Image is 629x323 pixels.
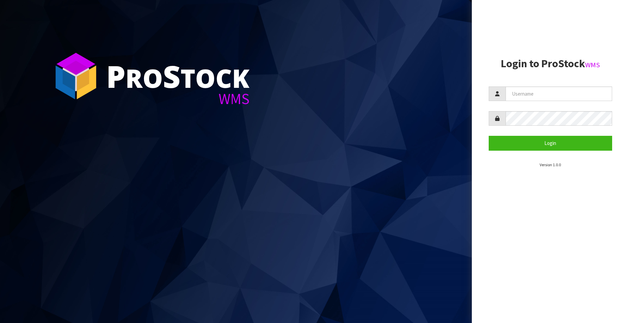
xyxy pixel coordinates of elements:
[163,55,180,97] span: S
[51,51,101,101] img: ProStock Cube
[506,86,612,101] input: Username
[489,58,612,70] h2: Login to ProStock
[106,61,250,91] div: ro tock
[585,60,600,69] small: WMS
[540,162,561,167] small: Version 1.0.0
[489,136,612,150] button: Login
[106,91,250,106] div: WMS
[106,55,125,97] span: P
